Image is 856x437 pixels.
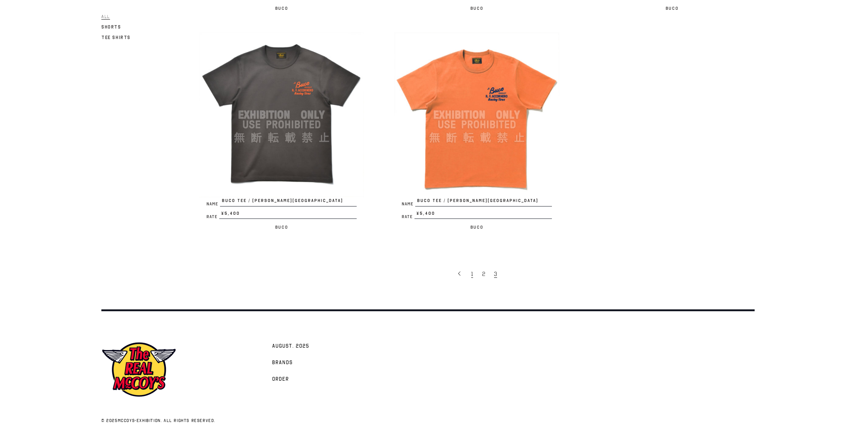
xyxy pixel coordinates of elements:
span: 3 [494,270,497,278]
a: BUCO TEE / R.F. ACCORNERO NameBUCO TEE / [PERSON_NAME][GEOGRAPHIC_DATA] Rate¥5,400 Buco [394,32,559,232]
span: BUCO TEE / [PERSON_NAME][GEOGRAPHIC_DATA] [220,197,357,206]
p: Buco [394,223,559,232]
a: 2 [478,266,490,282]
a: Shorts [101,23,121,32]
p: Buco [394,4,559,13]
p: © 2025 . All rights reserved. [101,417,413,424]
p: Buco [199,223,364,232]
span: Order [272,376,289,383]
span: 2 [482,270,485,278]
span: BUCO TEE / [PERSON_NAME][GEOGRAPHIC_DATA] [415,197,552,206]
span: ¥5,400 [219,210,357,219]
a: Order [268,371,293,387]
span: Rate [206,215,219,219]
span: All [101,14,110,20]
img: BUCO TEE / R.F. ACCORNERO [199,32,364,197]
p: Buco [199,4,364,13]
img: mccoys-exhibition [101,341,176,398]
a: mccoys-exhibition [118,418,161,423]
a: 1 [467,266,478,282]
a: Tee Shirts [101,33,131,42]
span: Rate [402,215,414,219]
span: 1 [471,270,473,278]
span: ¥5,400 [414,210,552,219]
span: Shorts [101,24,121,30]
a: Brands [268,354,297,371]
span: Tee Shirts [101,35,131,40]
a: BUCO TEE / R.F. ACCORNERO NameBUCO TEE / [PERSON_NAME][GEOGRAPHIC_DATA] Rate¥5,400 Buco [199,32,364,232]
img: BUCO TEE / R.F. ACCORNERO [394,32,559,197]
span: Name [206,202,220,206]
p: Buco [589,4,755,13]
a: AUGUST. 2025 [268,338,313,354]
a: All [101,12,110,21]
span: Brands [272,359,293,367]
span: Name [402,202,415,206]
span: AUGUST. 2025 [272,343,309,350]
